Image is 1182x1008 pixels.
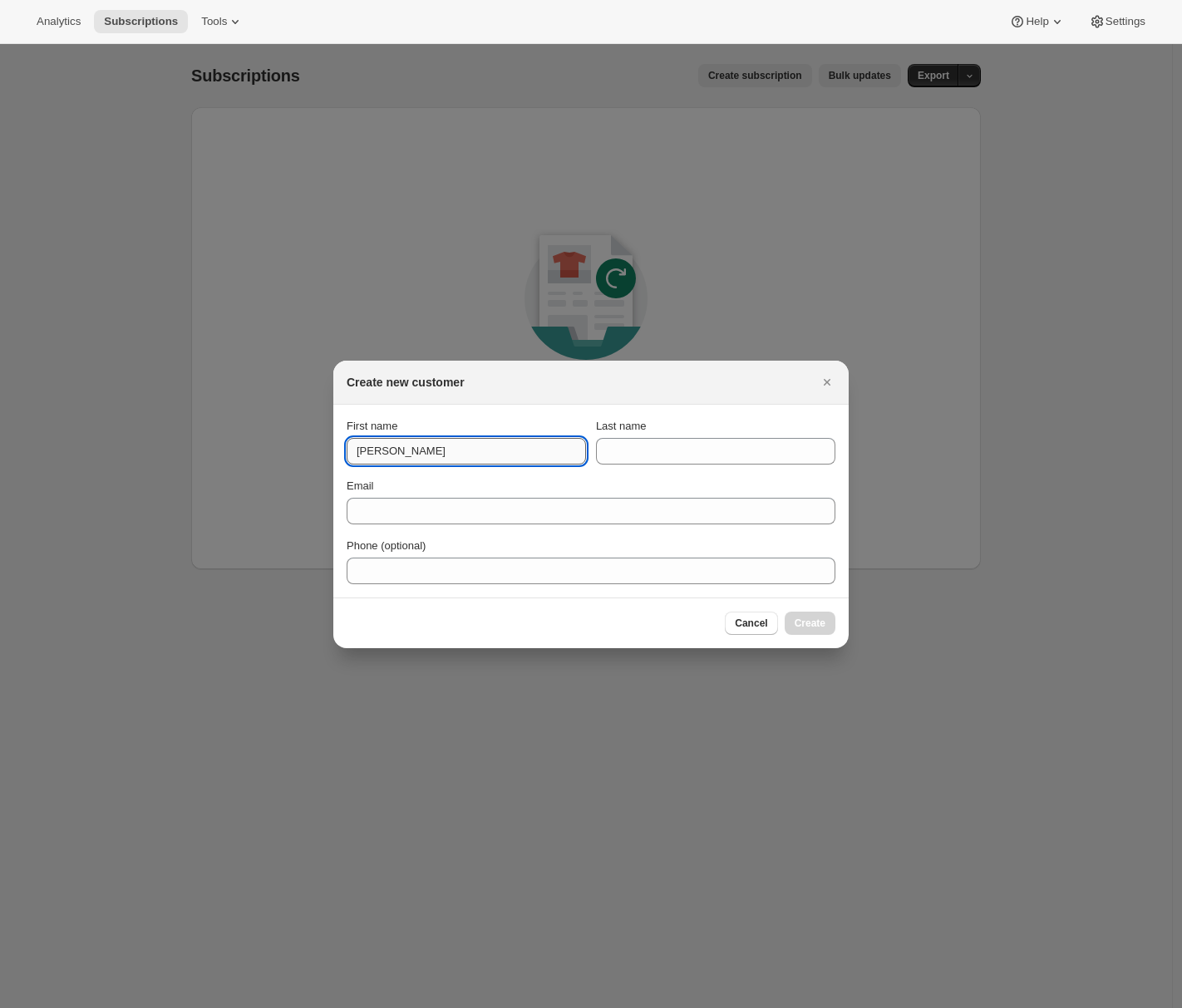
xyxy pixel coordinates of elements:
[1079,10,1155,33] button: Settings
[1026,15,1048,28] span: Help
[1106,15,1145,28] span: Settings
[347,479,374,492] span: Email
[815,371,839,394] button: Close
[347,420,397,432] span: First name
[104,15,178,28] span: Subscriptions
[347,374,465,391] h2: Create new customer
[725,612,777,635] button: Cancel
[201,15,227,28] span: Tools
[94,10,188,33] button: Subscriptions
[37,15,81,28] span: Analytics
[27,10,91,33] button: Analytics
[596,420,647,432] span: Last name
[347,539,426,552] span: Phone (optional)
[191,10,254,33] button: Tools
[999,10,1075,33] button: Help
[735,617,767,630] span: Cancel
